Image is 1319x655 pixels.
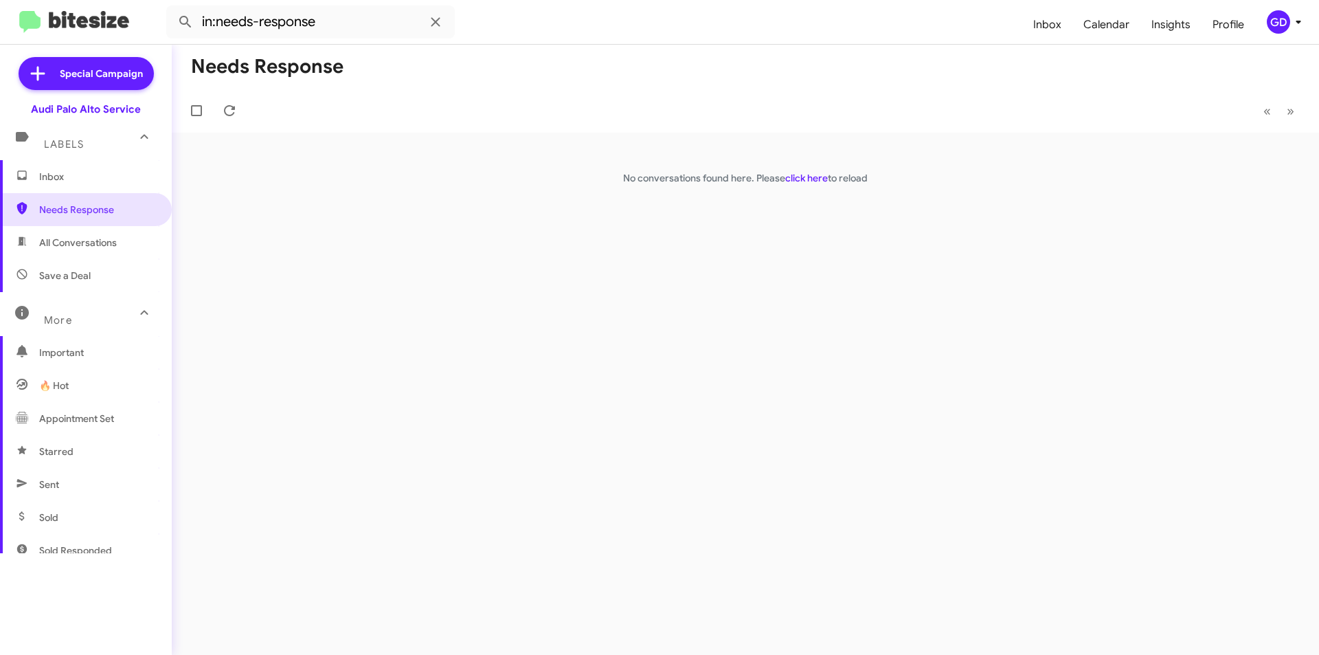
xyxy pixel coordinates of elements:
[39,236,117,249] span: All Conversations
[31,102,141,116] div: Audi Palo Alto Service
[1202,5,1255,45] a: Profile
[166,5,455,38] input: Search
[1267,10,1290,34] div: GD
[39,170,156,184] span: Inbox
[19,57,154,90] a: Special Campaign
[60,67,143,80] span: Special Campaign
[1022,5,1072,45] a: Inbox
[39,478,59,491] span: Sent
[39,511,58,524] span: Sold
[39,346,156,359] span: Important
[785,172,828,184] a: click here
[39,379,69,392] span: 🔥 Hot
[39,412,114,425] span: Appointment Set
[1287,102,1294,120] span: »
[172,171,1319,185] p: No conversations found here. Please to reload
[39,544,112,557] span: Sold Responded
[1072,5,1140,45] a: Calendar
[1140,5,1202,45] a: Insights
[39,203,156,217] span: Needs Response
[191,56,343,78] h1: Needs Response
[44,138,84,151] span: Labels
[1263,102,1271,120] span: «
[1278,97,1303,125] button: Next
[1255,10,1304,34] button: GD
[39,445,74,458] span: Starred
[44,314,72,326] span: More
[1256,97,1303,125] nav: Page navigation example
[39,269,91,282] span: Save a Deal
[1255,97,1279,125] button: Previous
